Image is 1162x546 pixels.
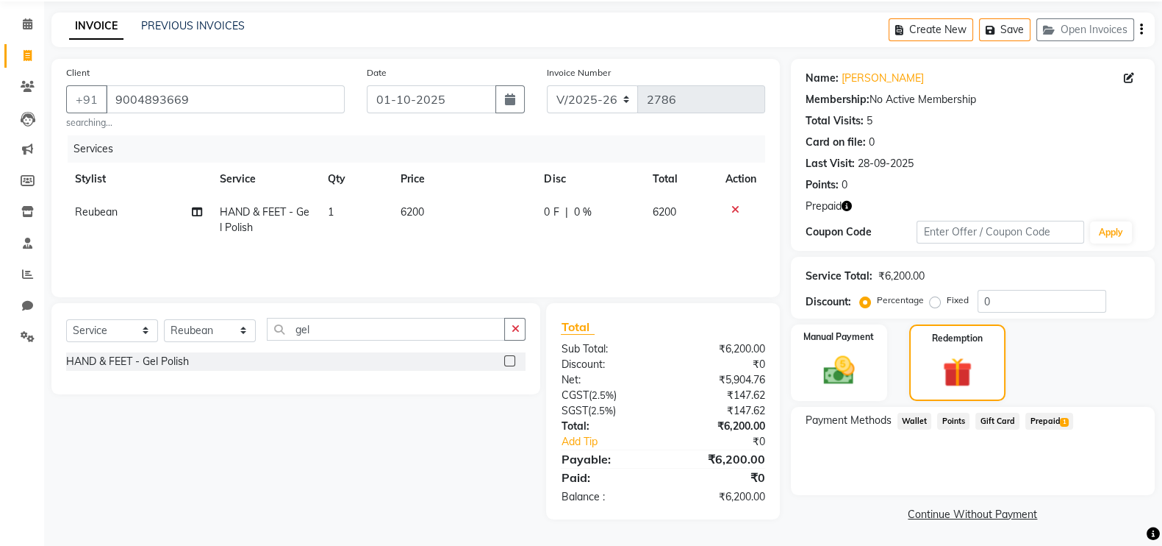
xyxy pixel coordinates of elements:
[550,357,663,372] div: Discount:
[877,294,924,307] label: Percentage
[682,434,776,450] div: ₹0
[937,413,969,430] span: Points
[806,413,892,428] span: Payment Methods
[1060,418,1068,427] span: 1
[544,205,559,220] span: 0 F
[806,269,872,284] div: Service Total:
[561,319,595,335] span: Total
[267,318,505,341] input: Search or Scan
[561,389,588,402] span: CGST
[550,489,663,505] div: Balance :
[717,163,765,196] th: Action
[663,450,776,468] div: ₹6,200.00
[319,163,391,196] th: Qty
[932,332,983,345] label: Redemption
[591,389,613,401] span: 2.5%
[663,469,776,486] div: ₹0
[66,354,189,369] div: HAND & FEET - Gel Polish
[367,66,387,79] label: Date
[328,205,334,219] span: 1
[917,221,1084,244] input: Enter Offer / Coupon Code
[806,177,839,193] div: Points:
[1025,413,1073,430] span: Prepaid
[889,18,973,41] button: Create New
[653,205,676,219] span: 6200
[979,18,1030,41] button: Save
[66,66,90,79] label: Client
[75,205,118,219] span: Reubean
[547,66,611,79] label: Invoice Number
[663,357,776,372] div: ₹0
[561,404,587,417] span: SGST
[897,413,932,430] span: Wallet
[806,135,866,150] div: Card on file:
[590,405,612,416] span: 2.5%
[663,403,776,419] div: ₹147.62
[663,489,776,505] div: ₹6,200.00
[806,92,1140,107] div: No Active Membership
[66,85,107,113] button: +91
[867,113,872,129] div: 5
[806,156,855,171] div: Last Visit:
[975,413,1019,430] span: Gift Card
[550,434,681,450] a: Add Tip
[550,388,663,403] div: ( )
[68,135,776,163] div: Services
[106,85,345,113] input: Search by Name/Mobile/Email/Code
[663,341,776,357] div: ₹6,200.00
[550,372,663,388] div: Net:
[141,19,245,32] a: PREVIOUS INVOICES
[663,388,776,403] div: ₹147.62
[1090,221,1132,244] button: Apply
[842,177,847,193] div: 0
[69,13,123,40] a: INVOICE
[392,163,536,196] th: Price
[806,113,864,129] div: Total Visits:
[803,330,874,344] label: Manual Payment
[814,352,864,389] img: _cash.svg
[842,71,924,86] a: [PERSON_NAME]
[806,199,842,214] span: Prepaid
[878,269,925,284] div: ₹6,200.00
[806,224,917,240] div: Coupon Code
[550,469,663,486] div: Paid:
[1036,18,1134,41] button: Open Invoices
[66,163,211,196] th: Stylist
[869,135,875,150] div: 0
[211,163,320,196] th: Service
[644,163,717,196] th: Total
[933,354,981,391] img: _gift.svg
[947,294,969,307] label: Fixed
[220,205,309,234] span: HAND & FEET - Gel Polish
[535,163,643,196] th: Disc
[806,294,851,310] div: Discount:
[663,372,776,388] div: ₹5,904.76
[550,341,663,357] div: Sub Total:
[401,205,424,219] span: 6200
[858,156,914,171] div: 28-09-2025
[550,419,663,434] div: Total:
[806,92,869,107] div: Membership:
[550,450,663,468] div: Payable:
[66,116,345,130] small: searching...
[564,205,567,220] span: |
[573,205,591,220] span: 0 %
[550,403,663,419] div: ( )
[806,71,839,86] div: Name:
[663,419,776,434] div: ₹6,200.00
[794,507,1152,522] a: Continue Without Payment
